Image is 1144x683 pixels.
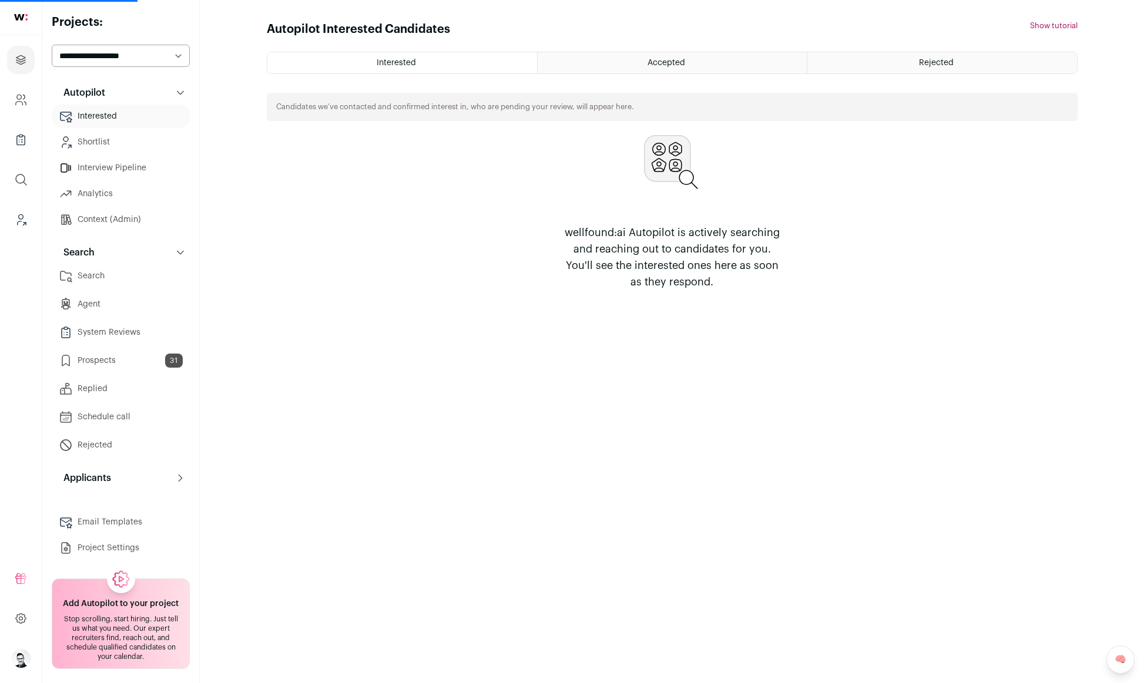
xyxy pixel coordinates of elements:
[56,245,95,260] p: Search
[52,14,190,31] h2: Projects:
[276,102,634,112] p: Candidates we’ve contacted and confirmed interest in, who are pending your review, will appear here.
[52,349,190,372] a: Prospects31
[7,86,35,114] a: Company and ATS Settings
[12,649,31,668] img: 13401752-medium_jpg
[52,466,190,490] button: Applicants
[165,354,183,368] span: 31
[7,46,35,74] a: Projects
[1030,21,1078,31] button: Show tutorial
[52,578,190,669] a: Add Autopilot to your project Stop scrolling, start hiring. Just tell us what you need. Our exper...
[52,208,190,231] a: Context (Admin)
[52,433,190,457] a: Rejected
[52,321,190,344] a: System Reviews
[52,182,190,206] a: Analytics
[52,510,190,534] a: Email Templates
[377,59,416,67] span: Interested
[52,405,190,429] a: Schedule call
[559,224,785,290] p: wellfound:ai Autopilot is actively searching and reaching out to candidates for you. You'll see t...
[52,156,190,180] a: Interview Pipeline
[1106,645,1135,674] a: 🧠
[52,81,190,105] button: Autopilot
[919,59,954,67] span: Rejected
[538,52,807,73] a: Accepted
[52,241,190,264] button: Search
[14,14,28,21] img: wellfound-shorthand-0d5821cbd27db2630d0214b213865d53afaa358527fdda9d0ea32b1df1b89c2c.svg
[52,377,190,401] a: Replied
[52,105,190,128] a: Interested
[52,264,190,288] a: Search
[63,598,179,610] h2: Add Autopilot to your project
[56,471,111,485] p: Applicants
[56,86,105,100] p: Autopilot
[807,52,1076,73] a: Rejected
[7,126,35,154] a: Company Lists
[52,536,190,560] a: Project Settings
[52,130,190,154] a: Shortlist
[52,292,190,316] a: Agent
[648,59,685,67] span: Accepted
[12,649,31,668] button: Open dropdown
[7,206,35,234] a: Leads (Backoffice)
[59,614,182,661] div: Stop scrolling, start hiring. Just tell us what you need. Our expert recruiters find, reach out, ...
[267,21,450,38] h1: Autopilot Interested Candidates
